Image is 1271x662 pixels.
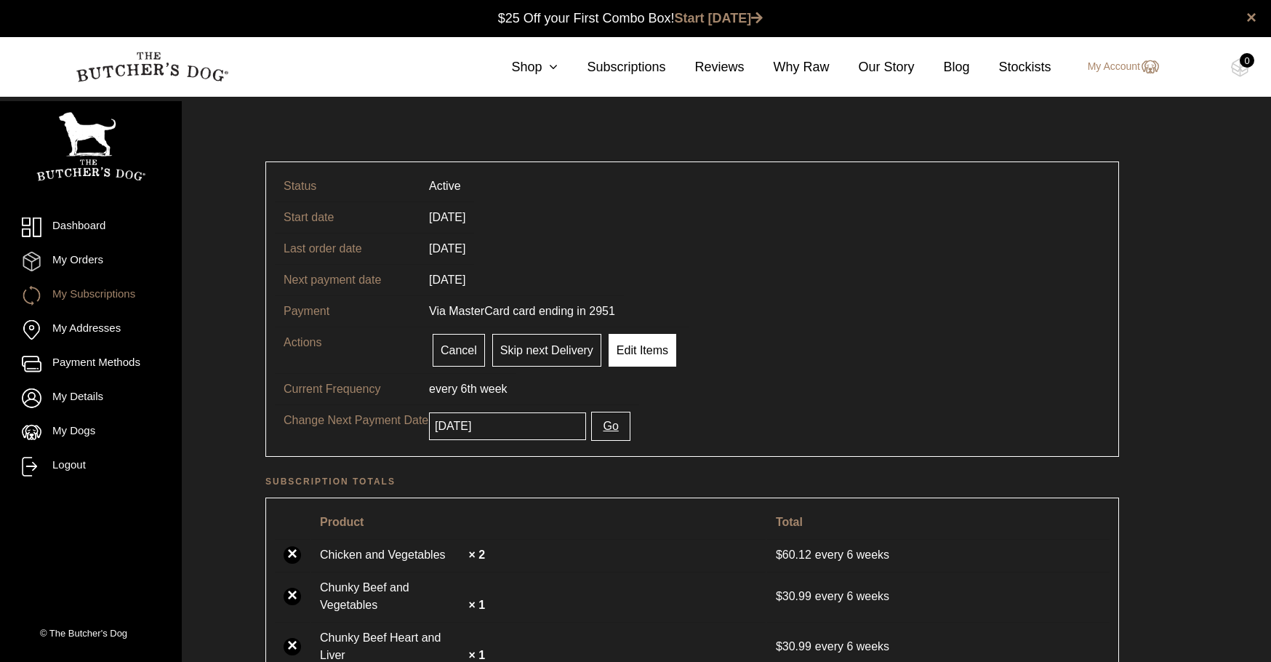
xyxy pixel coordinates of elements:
[265,474,1119,489] h2: Subscription totals
[665,57,744,77] a: Reviews
[1231,58,1249,77] img: TBD_Cart-Empty.png
[420,171,470,202] td: Active
[591,412,630,441] button: Go
[480,383,507,395] span: week
[420,233,474,264] td: [DATE]
[275,327,420,373] td: Actions
[284,588,301,605] a: ×
[433,334,485,367] a: Cancel
[320,579,465,614] a: Chunky Beef and Vegetables
[22,218,160,237] a: Dashboard
[776,549,782,561] span: $
[468,599,485,611] strong: × 1
[22,423,160,442] a: My Dogs
[420,264,474,295] td: [DATE]
[275,264,420,295] td: Next payment date
[915,57,970,77] a: Blog
[320,546,465,564] a: Chicken and Vegetables
[22,388,160,408] a: My Details
[675,11,763,25] a: Start [DATE]
[311,507,766,538] th: Product
[275,202,420,233] td: Start date
[1073,58,1159,76] a: My Account
[22,286,160,306] a: My Subscriptions
[468,549,485,561] strong: × 2
[609,334,676,367] a: Edit Items
[468,649,485,661] strong: × 1
[1246,9,1256,26] a: close
[970,57,1051,77] a: Stockists
[492,334,601,367] a: Skip next Delivery
[420,202,474,233] td: [DATE]
[429,383,477,395] span: every 6th
[767,539,1110,570] td: every 6 weeks
[284,412,429,429] p: Change Next Payment Date
[22,252,160,271] a: My Orders
[776,590,815,602] span: 30.99
[1240,53,1254,68] div: 0
[776,640,815,653] span: 30.99
[830,57,915,77] a: Our Story
[22,457,160,476] a: Logout
[22,320,160,340] a: My Addresses
[745,57,830,77] a: Why Raw
[482,57,558,77] a: Shop
[284,638,301,655] a: ×
[776,549,815,561] span: 60.12
[36,112,145,181] img: TBD_Portrait_Logo_White.png
[429,305,615,317] span: Via MasterCard card ending in 2951
[275,233,420,264] td: Last order date
[275,295,420,327] td: Payment
[767,507,1110,538] th: Total
[767,572,1110,621] td: every 6 weeks
[284,380,429,398] p: Current Frequency
[275,171,420,202] td: Status
[776,590,782,602] span: $
[284,546,301,564] a: ×
[22,354,160,374] a: Payment Methods
[558,57,665,77] a: Subscriptions
[776,640,782,653] span: $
